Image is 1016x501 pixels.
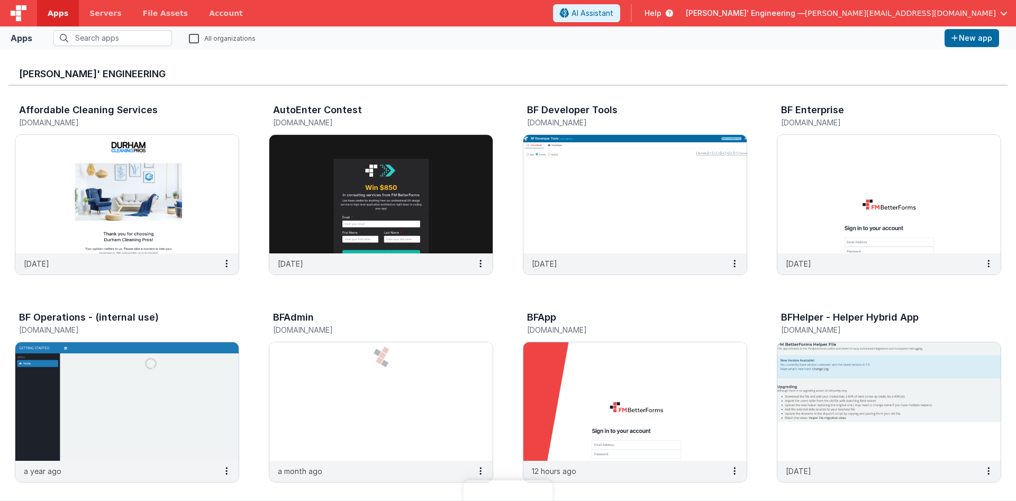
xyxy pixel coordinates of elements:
h3: [PERSON_NAME]' Engineering [19,69,997,79]
span: Help [645,8,661,19]
h5: [DOMAIN_NAME] [19,119,213,126]
div: Apps [11,32,32,44]
p: a month ago [278,466,322,477]
p: [DATE] [532,258,557,269]
h3: Affordable Cleaning Services [19,105,158,115]
h3: BF Operations - (internal use) [19,312,159,323]
h3: AutoEnter Contest [273,105,362,115]
p: [DATE] [278,258,303,269]
h5: [DOMAIN_NAME] [781,326,975,334]
span: Servers [89,8,121,19]
h3: BFAdmin [273,312,314,323]
button: AI Assistant [553,4,620,22]
label: All organizations [189,33,256,43]
span: Apps [48,8,68,19]
p: [DATE] [786,258,811,269]
span: [PERSON_NAME][EMAIL_ADDRESS][DOMAIN_NAME] [805,8,996,19]
h5: [DOMAIN_NAME] [781,119,975,126]
p: 12 hours ago [532,466,576,477]
h5: [DOMAIN_NAME] [273,326,467,334]
h5: [DOMAIN_NAME] [527,119,721,126]
p: [DATE] [786,466,811,477]
input: Search apps [53,30,172,46]
span: [PERSON_NAME]' Engineering — [686,8,805,19]
span: AI Assistant [571,8,613,19]
h3: BF Enterprise [781,105,844,115]
button: [PERSON_NAME]' Engineering — [PERSON_NAME][EMAIL_ADDRESS][DOMAIN_NAME] [686,8,1008,19]
span: File Assets [143,8,188,19]
h3: BF Developer Tools [527,105,618,115]
p: a year ago [24,466,61,477]
h3: BFHelper - Helper Hybrid App [781,312,919,323]
h5: [DOMAIN_NAME] [273,119,467,126]
button: New app [945,29,999,47]
h5: [DOMAIN_NAME] [19,326,213,334]
h5: [DOMAIN_NAME] [527,326,721,334]
h3: BFApp [527,312,556,323]
p: [DATE] [24,258,49,269]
